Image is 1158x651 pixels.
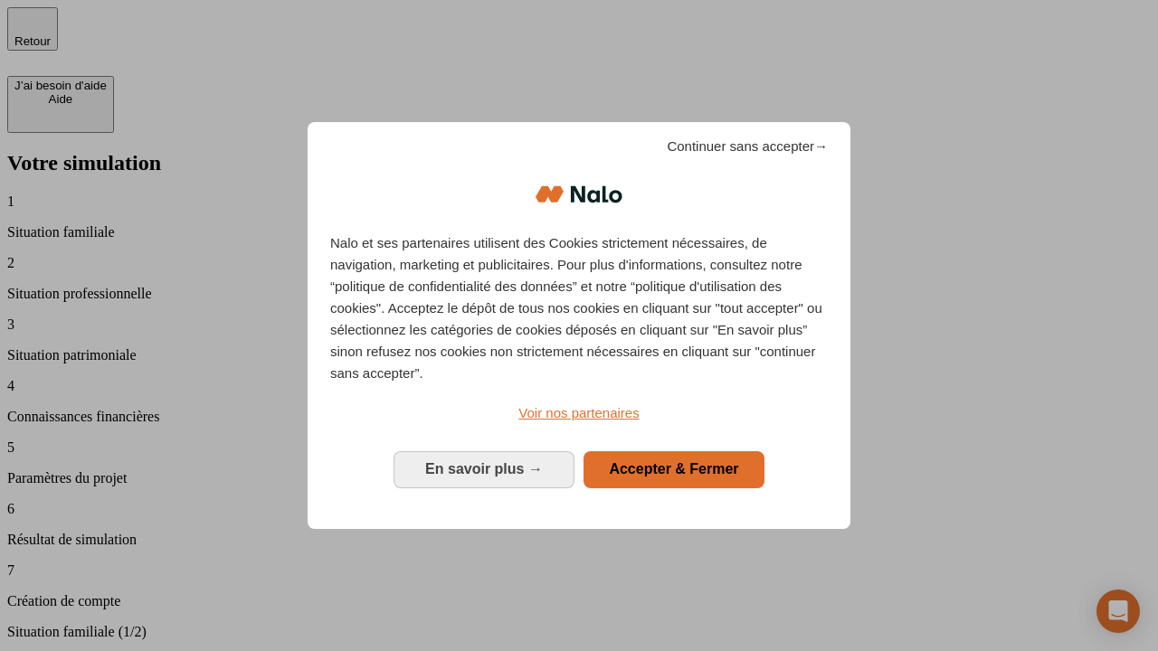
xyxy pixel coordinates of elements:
span: En savoir plus → [425,461,543,476]
div: Bienvenue chez Nalo Gestion du consentement [308,122,850,528]
p: Nalo et ses partenaires utilisent des Cookies strictement nécessaires, de navigation, marketing e... [330,232,828,384]
span: Continuer sans accepter→ [667,136,828,157]
span: Accepter & Fermer [609,461,738,476]
button: En savoir plus: Configurer vos consentements [394,451,574,487]
span: Voir nos partenaires [518,405,639,420]
img: Logo [536,167,622,222]
button: Accepter & Fermer: Accepter notre traitement des données et fermer [584,451,764,487]
a: Voir nos partenaires [330,402,828,424]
